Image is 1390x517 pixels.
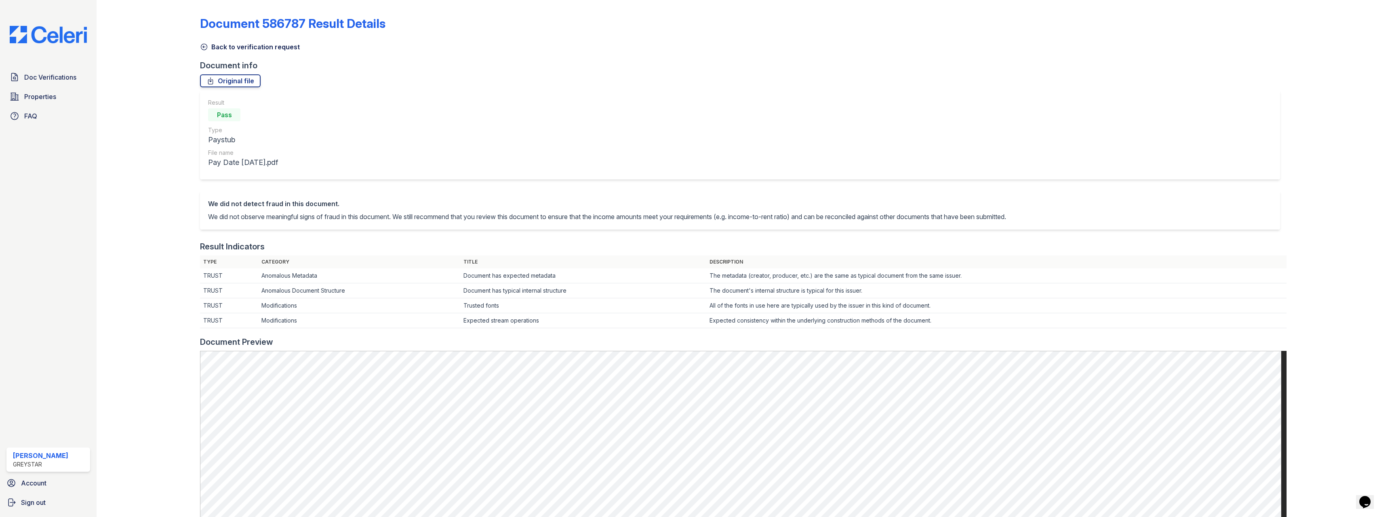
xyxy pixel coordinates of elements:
[460,313,706,328] td: Expected stream operations
[3,475,93,491] a: Account
[24,92,56,101] span: Properties
[3,494,93,511] a: Sign out
[706,283,1287,298] td: The document's internal structure is typical for this issuer.
[200,42,300,52] a: Back to verification request
[24,72,76,82] span: Doc Verifications
[200,74,261,87] a: Original file
[200,268,258,283] td: TRUST
[3,26,93,43] img: CE_Logo_Blue-a8612792a0a2168367f1c8372b55b34899dd931a85d93a1a3d3e32e68fde9ad4.png
[200,255,258,268] th: Type
[258,313,460,328] td: Modifications
[200,298,258,313] td: TRUST
[706,313,1287,328] td: Expected consistency within the underlying construction methods of the document.
[1356,485,1382,509] iframe: chat widget
[21,498,46,507] span: Sign out
[200,336,273,348] div: Document Preview
[208,157,278,168] div: Pay Date [DATE].pdf
[200,16,385,31] a: Document 586787 Result Details
[460,283,706,298] td: Document has typical internal structure
[258,268,460,283] td: Anomalous Metadata
[208,99,278,107] div: Result
[208,134,278,146] div: Paystub
[706,298,1287,313] td: All of the fonts in use here are typically used by the issuer in this kind of document.
[208,199,1006,209] div: We did not detect fraud in this document.
[6,89,90,105] a: Properties
[460,268,706,283] td: Document has expected metadata
[13,451,68,460] div: [PERSON_NAME]
[208,212,1006,222] p: We did not observe meaningful signs of fraud in this document. We still recommend that you review...
[200,241,265,252] div: Result Indicators
[258,255,460,268] th: Category
[208,149,278,157] div: File name
[13,460,68,468] div: Greystar
[6,108,90,124] a: FAQ
[258,283,460,298] td: Anomalous Document Structure
[460,298,706,313] td: Trusted fonts
[258,298,460,313] td: Modifications
[208,108,240,121] div: Pass
[706,268,1287,283] td: The metadata (creator, producer, etc.) are the same as typical document from the same issuer.
[200,283,258,298] td: TRUST
[706,255,1287,268] th: Description
[24,111,37,121] span: FAQ
[200,313,258,328] td: TRUST
[460,255,706,268] th: Title
[6,69,90,85] a: Doc Verifications
[208,126,278,134] div: Type
[21,478,46,488] span: Account
[200,60,1287,71] div: Document info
